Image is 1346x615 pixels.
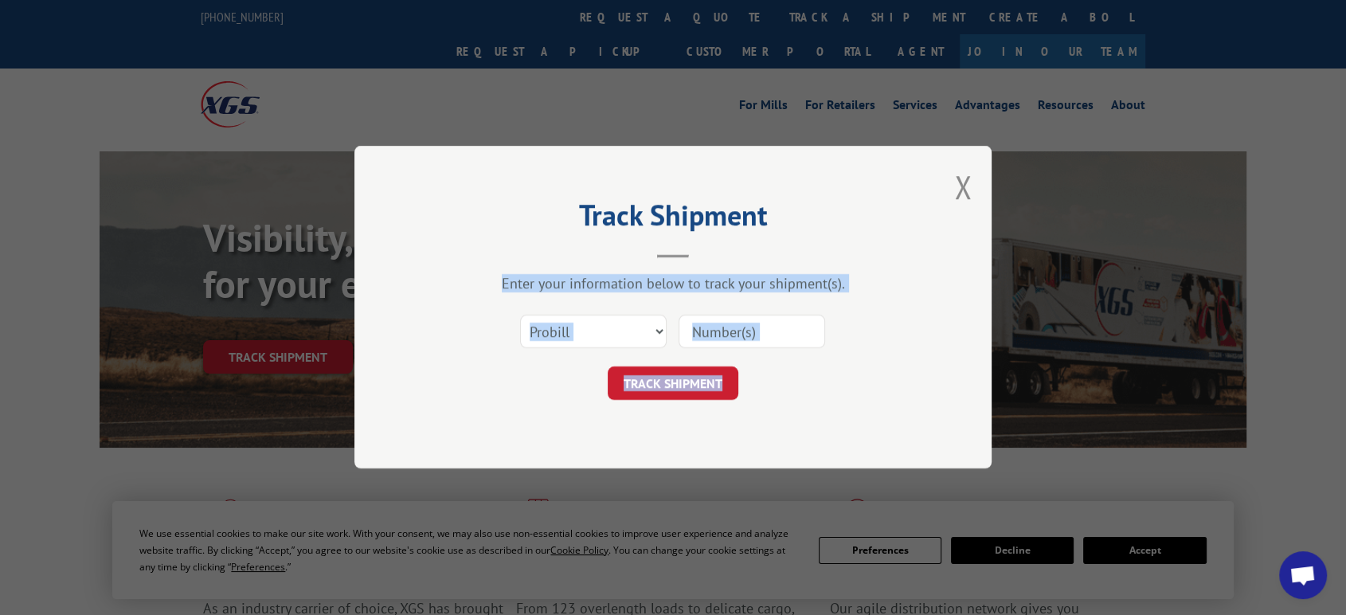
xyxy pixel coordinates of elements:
[434,275,912,293] div: Enter your information below to track your shipment(s).
[1279,551,1327,599] a: Open chat
[434,204,912,234] h2: Track Shipment
[954,166,972,208] button: Close modal
[679,315,825,349] input: Number(s)
[608,367,738,401] button: TRACK SHIPMENT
